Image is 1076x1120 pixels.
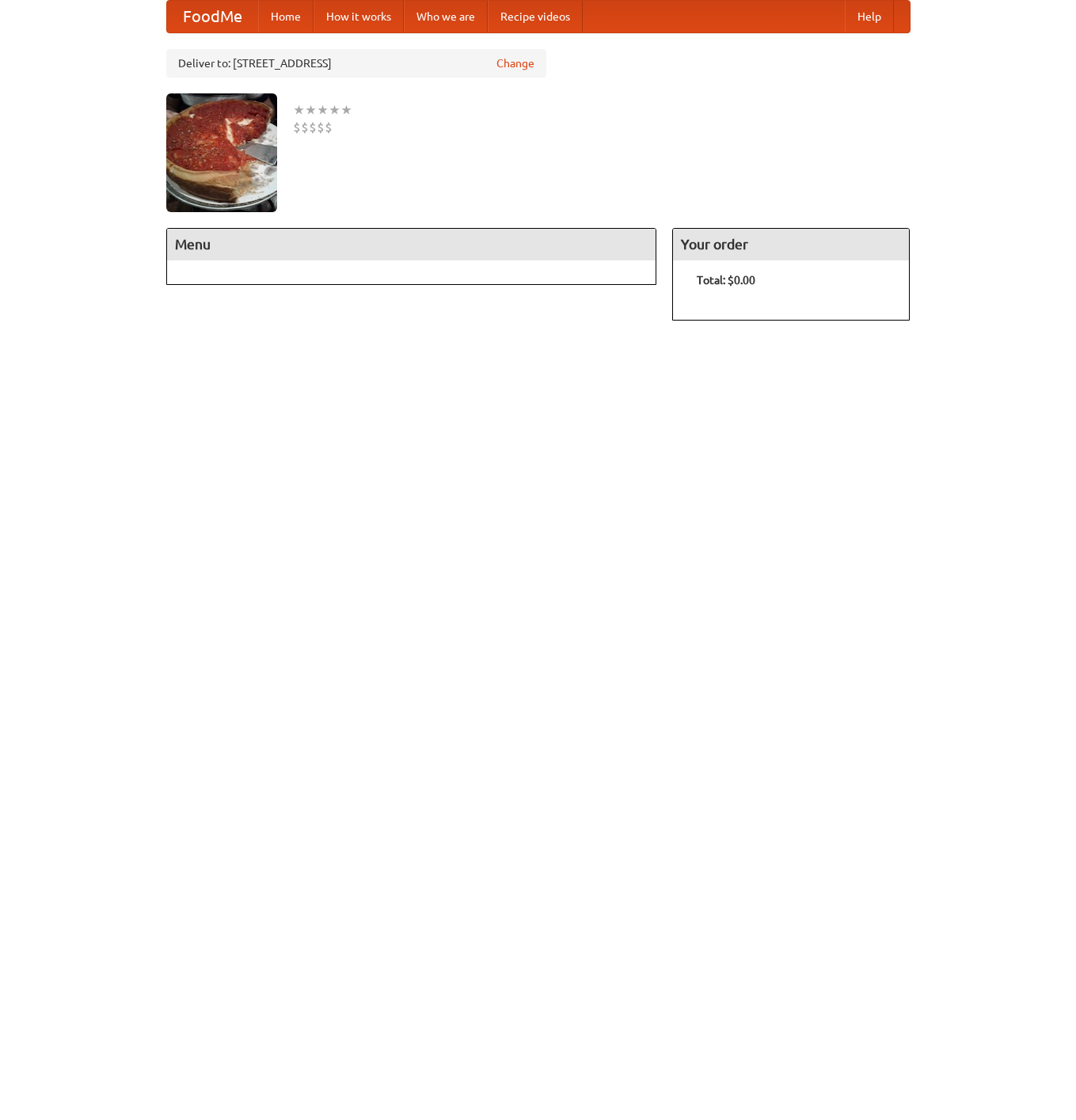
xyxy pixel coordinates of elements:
a: Change [496,55,534,71]
li: $ [293,119,301,136]
a: Who we are [404,1,488,32]
li: $ [325,119,333,136]
li: $ [309,119,317,136]
img: angular.jpg [166,93,277,212]
li: ★ [317,101,329,119]
h4: Your order [673,229,909,260]
a: Recipe videos [488,1,583,32]
h4: Menu [167,229,656,260]
li: ★ [293,101,305,119]
div: Deliver to: [STREET_ADDRESS] [166,49,546,78]
a: How it works [314,1,404,32]
a: Help [845,1,894,32]
li: ★ [340,101,352,119]
li: $ [317,119,325,136]
li: $ [301,119,309,136]
a: FoodMe [167,1,258,32]
a: Home [258,1,314,32]
li: ★ [329,101,340,119]
b: Total: $0.00 [697,274,755,287]
li: ★ [305,101,317,119]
